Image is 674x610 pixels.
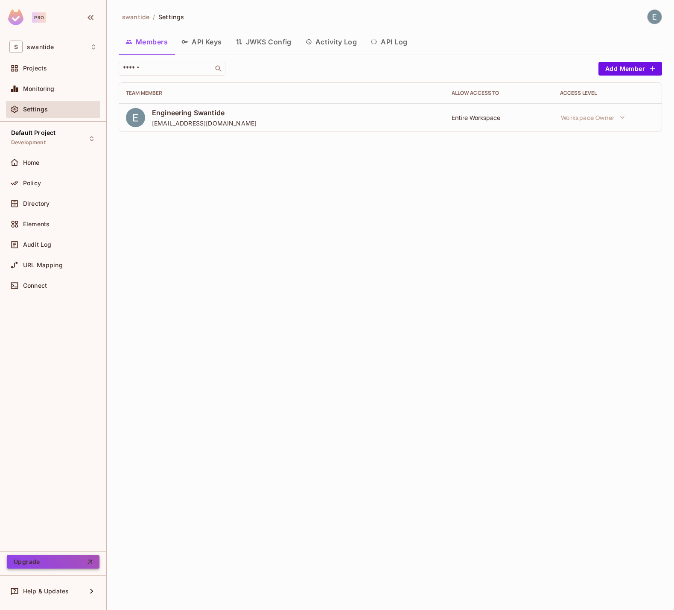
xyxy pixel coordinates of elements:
[23,221,50,228] span: Elements
[23,106,48,113] span: Settings
[23,85,55,92] span: Monitoring
[7,555,99,569] button: Upgrade
[23,159,40,166] span: Home
[364,31,414,53] button: API Log
[126,90,438,96] div: Team Member
[23,588,69,595] span: Help & Updates
[452,90,546,96] div: Allow Access to
[23,65,47,72] span: Projects
[27,44,54,50] span: Workspace: swantide
[23,241,51,248] span: Audit Log
[648,10,662,24] img: Engineering Swantide
[452,114,546,122] div: Entire Workspace
[175,31,229,53] button: API Keys
[9,41,23,53] span: S
[122,13,149,21] span: swantide
[158,13,184,21] span: Settings
[152,119,257,127] span: [EMAIL_ADDRESS][DOMAIN_NAME]
[23,200,50,207] span: Directory
[598,62,662,76] button: Add Member
[23,180,41,187] span: Policy
[23,282,47,289] span: Connect
[8,9,23,25] img: SReyMgAAAABJRU5ErkJggg==
[152,108,257,117] span: Engineering Swantide
[11,129,55,136] span: Default Project
[298,31,364,53] button: Activity Log
[153,13,155,21] li: /
[11,139,46,146] span: Development
[126,108,145,127] img: ACg8ocLXAzGv0LhdAAbsvzbMhNP-aUQK7rxiFllvi4jruhUjCB3rSg=s96-c
[229,31,298,53] button: JWKS Config
[119,31,175,53] button: Members
[23,262,63,269] span: URL Mapping
[560,90,655,96] div: Access Level
[557,109,629,126] button: Workspace Owner
[32,12,46,23] div: Pro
